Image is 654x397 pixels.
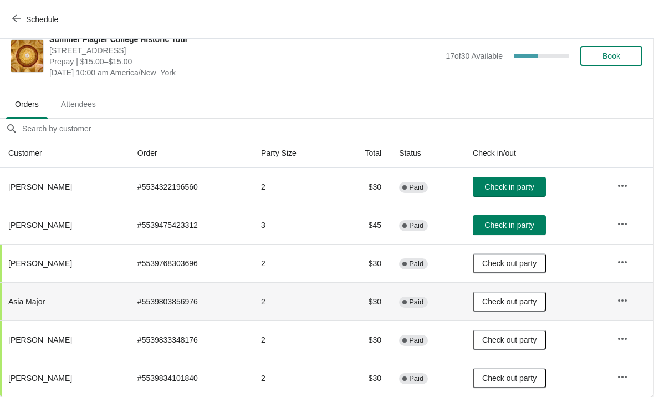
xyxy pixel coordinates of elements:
td: # 5539803856976 [129,282,252,320]
span: Attendees [52,94,105,114]
th: Party Size [252,139,336,168]
img: Summer Flagler College Historic Tour [11,40,43,72]
button: Check out party [473,253,546,273]
td: $45 [336,206,390,244]
button: Check in party [473,177,546,197]
th: Status [390,139,464,168]
span: Paid [409,374,423,383]
span: Orders [6,94,48,114]
span: Paid [409,221,423,230]
td: $30 [336,359,390,397]
span: 17 of 30 Available [446,52,503,60]
span: Paid [409,183,423,192]
button: Check out party [473,330,546,350]
span: Paid [409,259,423,268]
span: [DATE] 10:00 am America/New_York [49,67,440,78]
span: [PERSON_NAME] [8,259,72,268]
td: $30 [336,282,390,320]
span: Check out party [482,297,537,306]
span: [PERSON_NAME] [8,221,72,230]
span: Book [602,52,620,60]
td: # 5539833348176 [129,320,252,359]
td: 2 [252,244,336,282]
button: Check in party [473,215,546,235]
span: Prepay | $15.00–$15.00 [49,56,440,67]
span: Check in party [484,182,534,191]
span: Summer Flagler College Historic Tour [49,34,440,45]
td: # 5534322196560 [129,168,252,206]
td: $30 [336,320,390,359]
span: Paid [409,298,423,307]
span: Check out party [482,335,537,344]
td: 2 [252,359,336,397]
th: Order [129,139,252,168]
button: Schedule [6,9,67,29]
span: Asia Major [8,297,45,306]
td: 2 [252,320,336,359]
td: 3 [252,206,336,244]
th: Total [336,139,390,168]
span: Check in party [484,221,534,230]
span: [PERSON_NAME] [8,374,72,383]
span: [PERSON_NAME] [8,335,72,344]
td: # 5539475423312 [129,206,252,244]
button: Book [580,46,642,66]
td: # 5539768303696 [129,244,252,282]
td: $30 [336,168,390,206]
span: Schedule [26,15,58,24]
td: # 5539834101840 [129,359,252,397]
span: [PERSON_NAME] [8,182,72,191]
span: [STREET_ADDRESS] [49,45,440,56]
td: $30 [336,244,390,282]
button: Check out party [473,368,546,388]
input: Search by customer [22,119,653,139]
button: Check out party [473,292,546,312]
span: Check out party [482,374,537,383]
span: Paid [409,336,423,345]
span: Check out party [482,259,537,268]
th: Check in/out [464,139,608,168]
td: 2 [252,168,336,206]
td: 2 [252,282,336,320]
